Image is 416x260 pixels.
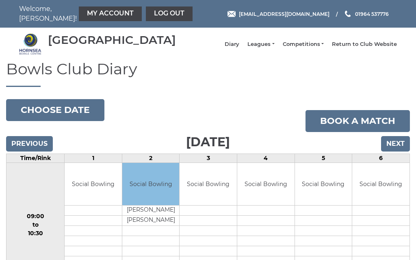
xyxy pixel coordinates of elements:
[19,4,169,24] nav: Welcome, [PERSON_NAME]!
[122,163,180,206] td: Social Bowling
[79,6,142,21] a: My Account
[6,154,65,162] td: Time/Rink
[237,163,295,206] td: Social Bowling
[305,110,410,132] a: Book a match
[345,11,351,17] img: Phone us
[6,136,53,152] input: Previous
[180,154,237,162] td: 3
[122,216,180,226] td: [PERSON_NAME]
[355,11,389,17] span: 01964 537776
[283,41,324,48] a: Competitions
[237,154,295,162] td: 4
[381,136,410,152] input: Next
[48,34,176,46] div: [GEOGRAPHIC_DATA]
[122,206,180,216] td: [PERSON_NAME]
[122,154,180,162] td: 2
[65,163,122,206] td: Social Bowling
[227,11,236,17] img: Email
[225,41,239,48] a: Diary
[332,41,397,48] a: Return to Club Website
[352,163,409,206] td: Social Bowling
[65,154,122,162] td: 1
[227,10,329,18] a: Email [EMAIL_ADDRESS][DOMAIN_NAME]
[295,163,352,206] td: Social Bowling
[344,10,389,18] a: Phone us 01964 537776
[6,99,104,121] button: Choose date
[146,6,193,21] a: Log out
[295,154,352,162] td: 5
[19,33,41,55] img: Hornsea Bowls Centre
[180,163,237,206] td: Social Bowling
[6,61,410,87] h1: Bowls Club Diary
[352,154,410,162] td: 6
[239,11,329,17] span: [EMAIL_ADDRESS][DOMAIN_NAME]
[247,41,274,48] a: Leagues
